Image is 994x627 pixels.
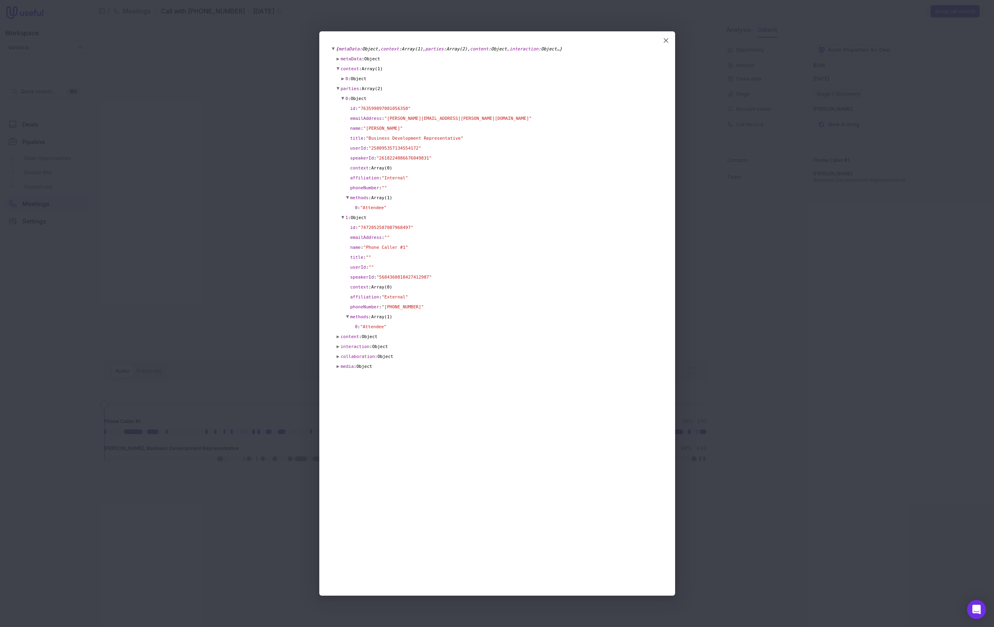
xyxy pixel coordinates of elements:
[350,146,366,151] span: userId
[371,195,392,200] span: Array(1)
[384,116,532,121] span: " [PERSON_NAME][EMAIL_ADDRESS][PERSON_NAME][DOMAIN_NAME] "
[341,334,359,339] span: content
[341,364,354,369] span: media
[350,314,369,319] span: methods
[359,86,362,91] span: :
[359,66,362,71] span: :
[350,304,379,310] span: phoneNumber
[510,46,560,52] span: :
[354,364,357,369] span: :
[350,156,374,161] span: speakerId
[350,106,355,111] span: id
[369,314,371,319] span: :
[359,334,362,339] span: :
[660,35,672,46] button: Close
[371,285,392,290] span: Array(0)
[557,46,560,52] span: …
[369,285,371,290] span: :
[379,185,382,190] span: :
[341,86,359,91] span: parties
[362,334,378,339] span: Object
[361,245,363,250] span: :
[382,235,384,240] span: :
[541,46,557,52] span: Object
[343,196,352,199] span: ▶
[350,195,369,200] span: methods
[333,67,343,70] span: ▶
[350,136,363,141] span: title
[401,46,423,52] span: Array(1)
[358,106,411,111] span: " 763599897001056350 "
[446,46,467,52] span: Array(2)
[337,342,340,351] span: ▶
[380,46,399,52] span: context
[369,146,421,151] span: " 258095357134554172 "
[350,116,382,121] span: emailAddress
[358,225,413,230] span: " 7472052587087968497 "
[470,46,507,52] span: :
[360,324,386,329] span: " Attendee "
[382,175,408,181] span: " Internal "
[350,265,366,270] span: userId
[384,235,390,240] span: " "
[366,146,369,151] span: :
[350,245,361,250] span: name
[370,344,373,349] span: :
[348,215,351,220] span: :
[366,136,463,141] span: " Business Development Representative "
[382,185,387,190] span: " "
[357,324,360,329] span: :
[337,352,340,361] span: ▶
[371,165,392,171] span: Array(0)
[348,96,351,101] span: :
[341,344,370,349] span: interaction
[361,126,363,131] span: :
[341,56,362,62] span: metaData
[337,54,340,63] span: ▶
[333,87,343,90] span: ▶
[338,46,378,52] span: :
[338,97,347,100] span: ▶
[382,294,408,300] span: " External "
[362,46,378,52] span: Object
[376,275,432,280] span: " 5684360818427412987 "
[364,56,380,62] span: Object
[369,165,371,171] span: :
[338,216,347,219] span: ▶
[336,46,562,52] span: { , , , , }
[510,46,538,52] span: interaction
[362,86,383,91] span: Array(2)
[470,46,488,52] span: content
[350,225,355,230] span: id
[338,46,359,52] span: metaData
[357,205,360,210] span: :
[379,175,382,181] span: :
[345,215,348,220] span: 1
[379,294,382,300] span: :
[356,364,372,369] span: Object
[374,275,376,280] span: :
[328,47,338,50] span: ▶
[360,205,386,210] span: " Attendee "
[351,96,367,101] span: Object
[362,56,365,62] span: :
[362,66,383,71] span: Array(1)
[425,46,444,52] span: parties
[345,76,348,81] span: 0
[350,275,374,280] span: speakerId
[363,126,403,131] span: " [PERSON_NAME] "
[363,136,366,141] span: :
[355,205,358,210] span: 0
[351,215,367,220] span: Object
[380,46,423,52] span: :
[374,156,376,161] span: :
[366,255,371,260] span: " "
[351,76,367,81] span: Object
[350,185,379,190] span: phoneNumber
[350,126,361,131] span: name
[491,46,507,52] span: Object
[348,76,351,81] span: :
[375,354,378,359] span: :
[342,74,344,83] span: ▶
[350,294,379,300] span: affiliation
